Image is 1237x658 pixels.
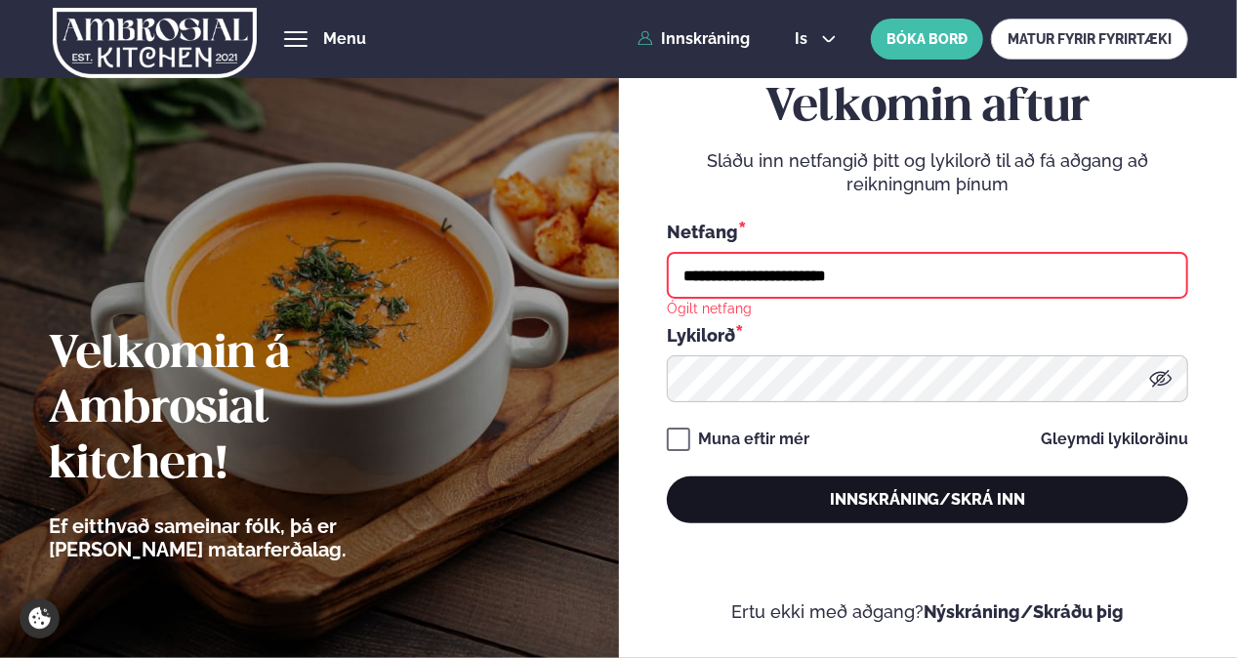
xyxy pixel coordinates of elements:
[49,328,454,492] h2: Velkomin á Ambrosial kitchen!
[667,322,1188,348] div: Lykilorð
[667,476,1188,523] button: Innskráning/Skrá inn
[667,299,752,316] div: Ógilt netfang
[924,601,1125,622] a: Nýskráning/Skráðu þig
[779,31,852,47] button: is
[284,27,308,51] button: hamburger
[667,149,1188,196] p: Sláðu inn netfangið þitt og lykilorð til að fá aðgang að reikningnum þínum
[1041,432,1188,447] a: Gleymdi lykilorðinu
[991,19,1188,60] a: MATUR FYRIR FYRIRTÆKI
[667,81,1188,136] h2: Velkomin aftur
[638,30,750,48] a: Innskráning
[53,3,257,83] img: logo
[667,600,1188,624] p: Ertu ekki með aðgang?
[667,219,1188,244] div: Netfang
[49,514,454,561] p: Ef eitthvað sameinar fólk, þá er [PERSON_NAME] matarferðalag.
[20,598,60,638] a: Cookie settings
[795,31,813,47] span: is
[871,19,983,60] button: BÓKA BORÐ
